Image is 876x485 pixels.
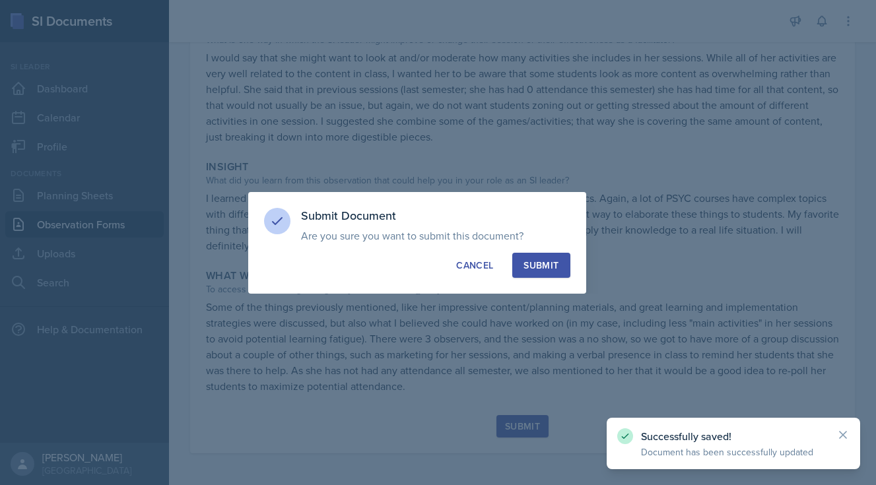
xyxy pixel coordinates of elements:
div: Submit [523,259,558,272]
button: Cancel [445,253,504,278]
p: Document has been successfully updated [641,445,826,459]
h3: Submit Document [301,208,570,224]
p: Are you sure you want to submit this document? [301,229,570,242]
p: Successfully saved! [641,430,826,443]
button: Submit [512,253,570,278]
div: Cancel [456,259,493,272]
